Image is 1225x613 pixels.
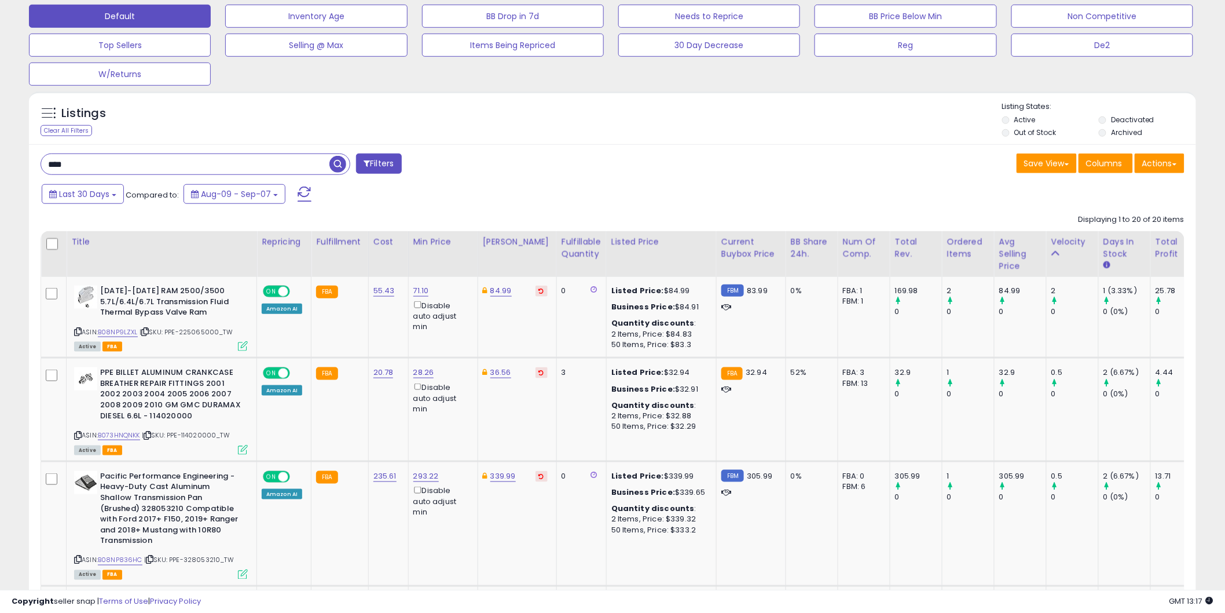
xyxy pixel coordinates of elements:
div: 305.99 [895,471,942,481]
div: 0.5 [1051,367,1098,378]
small: FBM [721,284,744,297]
button: Top Sellers [29,34,211,57]
div: 305.99 [999,471,1046,481]
div: Fulfillment [316,236,363,248]
div: 2 (6.67%) [1103,471,1150,481]
small: FBA [316,286,338,298]
button: Default [29,5,211,28]
span: OFF [288,287,307,297]
div: 84.99 [999,286,1046,296]
div: 2 Items, Price: $84.83 [611,329,707,340]
span: FBA [102,570,122,580]
span: Columns [1086,158,1123,169]
div: : [611,400,707,411]
b: Listed Price: [611,367,664,378]
div: 0 [1156,492,1202,502]
p: Listing States: [1002,101,1196,112]
b: Quantity discounts [611,503,695,514]
button: W/Returns [29,63,211,86]
b: PPE BILLET ALUMINUM CRANKCASE BREATHER REPAIR FITTINGS 2001 2002 2003 2004 2005 2006 2007 2008 20... [100,367,241,424]
a: 20.78 [373,367,394,378]
div: 0 [895,389,942,399]
span: FBA [102,342,122,352]
div: 25.78 [1156,286,1202,296]
button: Reg [815,34,996,57]
div: 169.98 [895,286,942,296]
div: Cost [373,236,404,248]
label: Out of Stock [1014,127,1057,137]
div: BB Share 24h. [791,236,833,260]
div: 0 [947,492,994,502]
div: 0 [562,286,597,296]
button: Non Competitive [1011,5,1193,28]
div: 32.9 [895,367,942,378]
a: B073HNQNKK [98,430,140,440]
div: FBA: 0 [843,471,881,481]
div: : [611,503,707,514]
a: 55.43 [373,285,395,297]
b: Quantity discounts [611,318,695,329]
div: 2 Items, Price: $339.32 [611,514,707,524]
div: FBM: 13 [843,378,881,389]
button: BB Drop in 7d [422,5,604,28]
b: Listed Price: [611,470,664,481]
div: FBA: 3 [843,367,881,378]
div: 13.71 [1156,471,1202,481]
div: Total Profit [1156,236,1198,260]
div: 0 [999,389,1046,399]
div: seller snap | | [12,596,201,607]
div: 0% [791,286,829,296]
span: 32.94 [746,367,767,378]
a: Privacy Policy [150,596,201,607]
span: Last 30 Days [59,188,109,200]
img: 31clWQIrItL._SL40_.jpg [74,286,97,309]
div: 4.44 [1156,367,1202,378]
button: Filters [356,154,401,174]
div: Avg Selling Price [999,236,1041,272]
span: | SKU: PPE-114020000_TW [142,430,230,440]
img: 31LvTIXKpzL._SL40_.jpg [74,367,97,391]
div: 0 [999,306,1046,317]
div: Min Price [413,236,473,248]
div: $339.99 [611,471,707,481]
span: OFF [288,368,307,378]
div: Displaying 1 to 20 of 20 items [1079,214,1184,225]
div: 0 [1156,306,1202,317]
div: 1 (3.33%) [1103,286,1150,296]
div: Ordered Items [947,236,989,260]
span: ON [264,472,278,481]
div: 2 [947,286,994,296]
div: $84.91 [611,302,707,312]
div: 52% [791,367,829,378]
div: Current Buybox Price [721,236,781,260]
button: Inventory Age [225,5,407,28]
a: 36.56 [490,367,511,378]
div: Velocity [1051,236,1094,248]
div: FBA: 1 [843,286,881,296]
b: [DATE]-[DATE] RAM 2500/3500 5.7L/6.4L/6.7L Transmission Fluid Thermal Bypass Valve Ram [100,286,241,321]
span: Compared to: [126,189,179,200]
a: B08NP9LZXL [98,327,138,337]
a: 339.99 [490,470,516,482]
a: 235.61 [373,470,397,482]
div: 0 (0%) [1103,306,1150,317]
div: $32.94 [611,367,707,378]
span: | SKU: PPE-225065000_TW [140,327,233,337]
button: Items Being Repriced [422,34,604,57]
span: All listings currently available for purchase on Amazon [74,446,101,455]
div: FBM: 6 [843,481,881,492]
strong: Copyright [12,596,54,607]
label: Deactivated [1111,115,1154,125]
div: $84.99 [611,286,707,296]
b: Quantity discounts [611,400,695,411]
div: Listed Price [611,236,711,248]
div: 0 [1051,306,1098,317]
h5: Listings [61,105,106,122]
div: Amazon AI [262,489,302,499]
div: FBM: 1 [843,296,881,306]
div: $339.65 [611,487,707,498]
div: 0 (0%) [1103,492,1150,502]
b: Business Price: [611,384,675,395]
div: 0 [947,306,994,317]
div: 50 Items, Price: $83.3 [611,340,707,350]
